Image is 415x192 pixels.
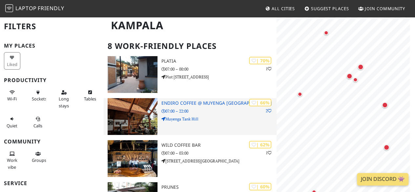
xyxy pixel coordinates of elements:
[4,16,100,36] h2: Filters
[249,183,271,190] div: | 60%
[108,56,157,93] img: Platia
[249,57,271,64] div: | 70%
[349,73,362,86] div: Map marker
[249,141,271,148] div: | 62%
[108,98,157,135] img: Endiro Coffee @ Muyenga Tank Hill
[7,157,17,170] span: People working
[293,88,306,101] div: Map marker
[249,99,271,106] div: | 66%
[56,87,72,111] button: Long stays
[161,100,277,106] h3: Endiro Coffee @ Muyenga [GEOGRAPHIC_DATA]
[356,3,408,14] a: Join Community
[4,180,100,186] h3: Service
[161,66,277,72] p: 07:00 – 00:00
[59,96,69,108] span: Long stays
[378,98,391,112] div: Map marker
[343,70,356,83] div: Map marker
[32,96,47,102] span: Power sockets
[4,77,100,83] h3: Productivity
[265,66,271,72] p: 1
[161,142,277,148] h3: Wild Coffee Bar
[7,96,17,102] span: Stable Wi-Fi
[161,108,277,114] p: 07:00 – 22:00
[272,6,295,11] span: All Cities
[365,6,405,11] span: Join Community
[7,123,17,129] span: Quiet
[84,96,96,102] span: Work-friendly tables
[4,148,20,172] button: Work vibe
[380,141,393,154] div: Map marker
[4,87,20,104] button: Wi-Fi
[30,87,46,104] button: Sockets
[161,74,277,80] p: Plot [STREET_ADDRESS]
[15,5,37,12] span: Laptop
[161,58,277,64] h3: Platia
[5,4,13,12] img: LaptopFriendly
[4,139,100,145] h3: Community
[262,3,298,14] a: All Cities
[33,123,42,129] span: Video/audio calls
[104,140,277,177] a: Wild Coffee Bar | 62% 1 Wild Coffee Bar 07:00 – 03:00 [STREET_ADDRESS][GEOGRAPHIC_DATA]
[4,43,100,49] h3: My Places
[108,140,157,177] img: Wild Coffee Bar
[161,116,277,122] p: Muyenga Tank Hill
[311,6,349,11] span: Suggest Places
[32,157,46,163] span: Group tables
[106,16,275,34] h1: Kampala
[5,3,64,14] a: LaptopFriendly LaptopFriendly
[82,87,98,104] button: Tables
[161,150,277,156] p: 07:00 – 03:00
[30,114,46,131] button: Calls
[265,108,271,114] p: 2
[161,184,277,190] h3: Prunes
[161,158,277,164] p: [STREET_ADDRESS][GEOGRAPHIC_DATA]
[104,56,277,93] a: Platia | 70% 1 Platia 07:00 – 00:00 Plot [STREET_ADDRESS]
[320,26,333,39] div: Map marker
[354,60,367,74] div: Map marker
[104,98,277,135] a: Endiro Coffee @ Muyenga Tank Hill | 66% 2 Endiro Coffee @ Muyenga [GEOGRAPHIC_DATA] 07:00 – 22:00...
[302,3,352,14] a: Suggest Places
[108,36,273,56] h2: 8 Work-Friendly Places
[30,148,46,166] button: Groups
[38,5,64,12] span: Friendly
[4,114,20,131] button: Quiet
[357,173,408,185] a: Join Discord 👾
[265,150,271,156] p: 1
